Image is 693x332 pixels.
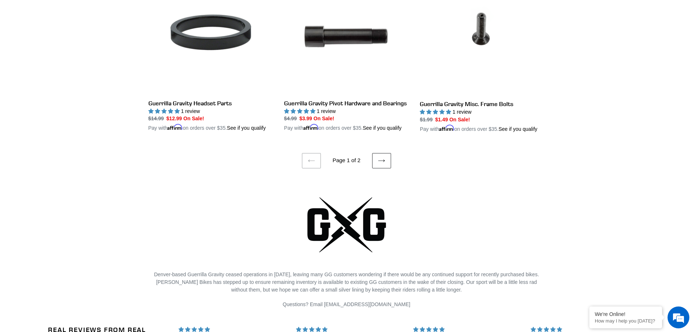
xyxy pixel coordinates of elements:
[595,318,657,324] p: How may I help you today?
[156,279,537,293] span: [PERSON_NAME] Bikes has stepped up to ensure remaining inventory is available to existing GG cust...
[154,272,539,277] span: Denver-based Guerrilla Gravity ceased operations in [DATE], leaving many GG customers wondering i...
[323,156,371,165] li: Page 1 of 2
[595,311,657,317] div: We're Online!
[148,301,545,308] p: Questions? Email [EMAIL_ADDRESS][DOMAIN_NAME]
